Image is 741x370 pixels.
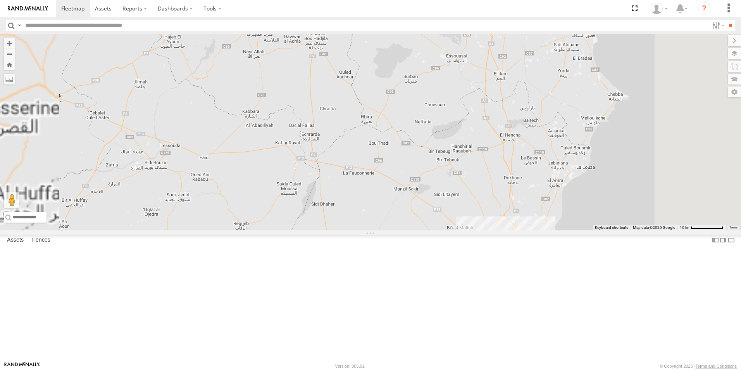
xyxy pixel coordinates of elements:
label: Dock Summary Table to the Right [719,235,727,246]
a: Visit our Website [4,362,40,370]
div: © Copyright 2025 - [660,364,737,368]
label: Fences [28,235,54,246]
span: 10 km [680,225,691,230]
button: Drag Pegman onto the map to open Street View [4,192,19,208]
label: Search Query [16,20,22,31]
button: Zoom in [4,38,15,48]
span: Map data ©2025 Google [633,225,675,230]
div: Nejah Benkhalifa [648,3,670,14]
div: Version: 305.01 [335,364,365,368]
a: Terms and Conditions [696,364,737,368]
label: Assets [3,235,28,246]
button: Keyboard shortcuts [595,225,628,230]
button: Zoom out [4,48,15,59]
a: Terms [729,226,738,229]
i: ? [698,2,710,15]
label: Measure [4,74,15,85]
img: rand-logo.svg [8,6,48,11]
label: Map Settings [728,86,741,97]
label: Dock Summary Table to the Left [712,235,719,246]
label: Hide Summary Table [727,235,735,246]
button: Map Scale: 10 km per 80 pixels [677,225,725,230]
button: Zoom Home [4,59,15,70]
label: Search Filter Options [709,20,726,31]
